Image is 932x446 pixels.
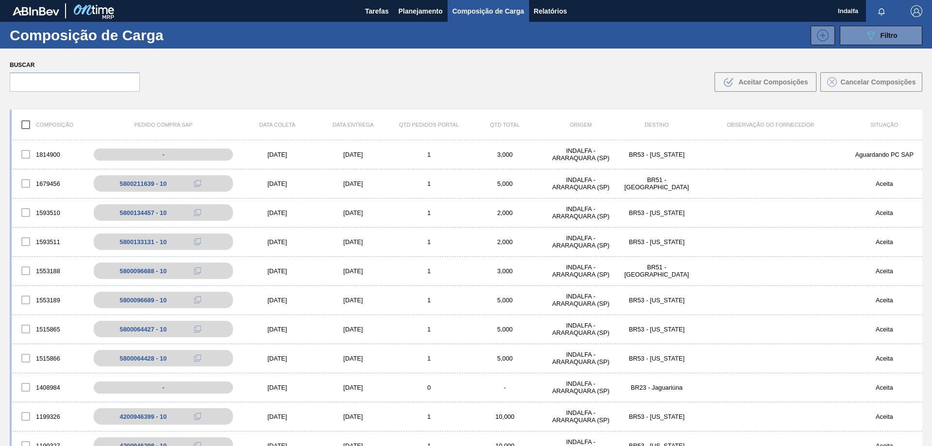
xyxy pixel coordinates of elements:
[847,122,922,128] div: Situação
[866,4,897,18] button: Notificações
[543,147,618,162] div: INDALFA - ARARAQUARA (SP)
[315,209,391,216] div: [DATE]
[391,122,467,128] div: Qtd Pedidos Portal
[543,322,618,336] div: INDALFA - ARARAQUARA (SP)
[467,355,543,362] div: 5,000
[120,413,167,420] div: 4200946399 - 10
[94,381,233,394] div: -
[399,5,443,17] span: Planejamento
[120,355,167,362] div: 5800064428 - 10
[239,384,315,391] div: [DATE]
[239,209,315,216] div: [DATE]
[619,264,695,278] div: BR51 - Bohemia
[619,297,695,304] div: BR53 - Colorado
[13,7,59,16] img: TNhmsLtSVTkK8tSr43FrP2fwEKptu5GPRR3wAAAABJRU5ErkJggg==
[847,238,922,246] div: Aceita
[391,209,467,216] div: 1
[12,231,87,252] div: 1593511
[619,209,695,216] div: BR53 - Colorado
[315,267,391,275] div: [DATE]
[239,180,315,187] div: [DATE]
[847,326,922,333] div: Aceita
[12,406,87,427] div: 1199326
[619,413,695,420] div: BR53 - Colorado
[391,413,467,420] div: 1
[315,355,391,362] div: [DATE]
[239,326,315,333] div: [DATE]
[847,180,922,187] div: Aceita
[738,78,808,86] span: Aceitar Composições
[847,413,922,420] div: Aceita
[391,297,467,304] div: 1
[12,348,87,368] div: 1515866
[12,290,87,310] div: 1553189
[619,176,695,191] div: BR51 - Bohemia
[239,297,315,304] div: [DATE]
[452,5,524,17] span: Composição de Carga
[315,180,391,187] div: [DATE]
[619,355,695,362] div: BR53 - Colorado
[10,30,170,41] h1: Composição de Carga
[239,151,315,158] div: [DATE]
[87,122,239,128] div: Pedido Compra SAP
[391,180,467,187] div: 1
[847,209,922,216] div: Aceita
[10,58,140,72] label: Buscar
[467,384,543,391] div: -
[315,326,391,333] div: [DATE]
[467,238,543,246] div: 2,000
[188,294,207,306] div: Copiar
[619,326,695,333] div: BR53 - Colorado
[315,238,391,246] div: [DATE]
[467,267,543,275] div: 3,000
[467,151,543,158] div: 3,000
[619,238,695,246] div: BR53 - Colorado
[543,264,618,278] div: INDALFA - ARARAQUARA (SP)
[188,352,207,364] div: Copiar
[467,209,543,216] div: 2,000
[315,413,391,420] div: [DATE]
[543,122,618,128] div: Origem
[543,205,618,220] div: INDALFA - ARARAQUARA (SP)
[120,180,167,187] div: 5800211639 - 10
[188,411,207,422] div: Copiar
[120,326,167,333] div: 5800064427 - 10
[543,351,618,365] div: INDALFA - ARARAQUARA (SP)
[806,26,835,45] div: Nova Composição
[619,151,695,158] div: BR53 - Colorado
[188,236,207,248] div: Copiar
[12,377,87,397] div: 1408984
[391,326,467,333] div: 1
[12,115,87,135] div: Composição
[847,151,922,158] div: Aguardando PC SAP
[820,72,922,92] button: Cancelar Composições
[12,144,87,165] div: 1814900
[12,202,87,223] div: 1593510
[881,32,898,39] span: Filtro
[239,355,315,362] div: [DATE]
[315,122,391,128] div: Data entrega
[94,149,233,161] div: -
[467,122,543,128] div: Qtd Total
[188,265,207,277] div: Copiar
[543,176,618,191] div: INDALFA - ARARAQUARA (SP)
[120,238,167,246] div: 5800133131 - 10
[315,151,391,158] div: [DATE]
[188,178,207,189] div: Copiar
[911,5,922,17] img: Logout
[467,297,543,304] div: 5,000
[391,238,467,246] div: 1
[841,78,916,86] span: Cancelar Composições
[315,384,391,391] div: [DATE]
[543,293,618,307] div: INDALFA - ARARAQUARA (SP)
[239,267,315,275] div: [DATE]
[391,151,467,158] div: 1
[847,297,922,304] div: Aceita
[120,297,167,304] div: 5800096689 - 10
[239,413,315,420] div: [DATE]
[365,5,389,17] span: Tarefas
[391,267,467,275] div: 1
[239,122,315,128] div: Data coleta
[847,384,922,391] div: Aceita
[467,180,543,187] div: 5,000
